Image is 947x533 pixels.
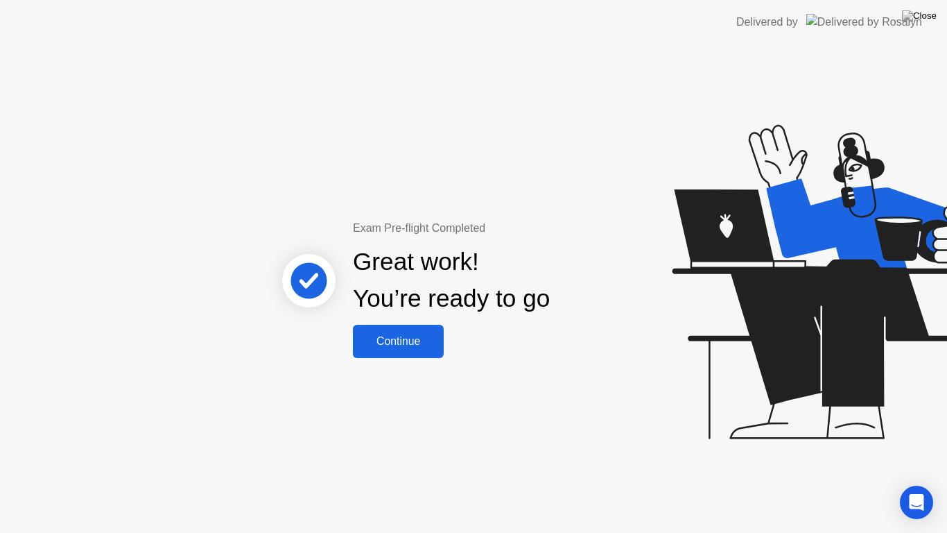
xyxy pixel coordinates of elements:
[902,10,937,22] img: Close
[736,14,798,31] div: Delivered by
[353,244,550,317] div: Great work! You’re ready to go
[806,14,922,30] img: Delivered by Rosalyn
[357,335,440,348] div: Continue
[900,486,933,519] div: Open Intercom Messenger
[353,325,444,358] button: Continue
[353,220,639,237] div: Exam Pre-flight Completed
